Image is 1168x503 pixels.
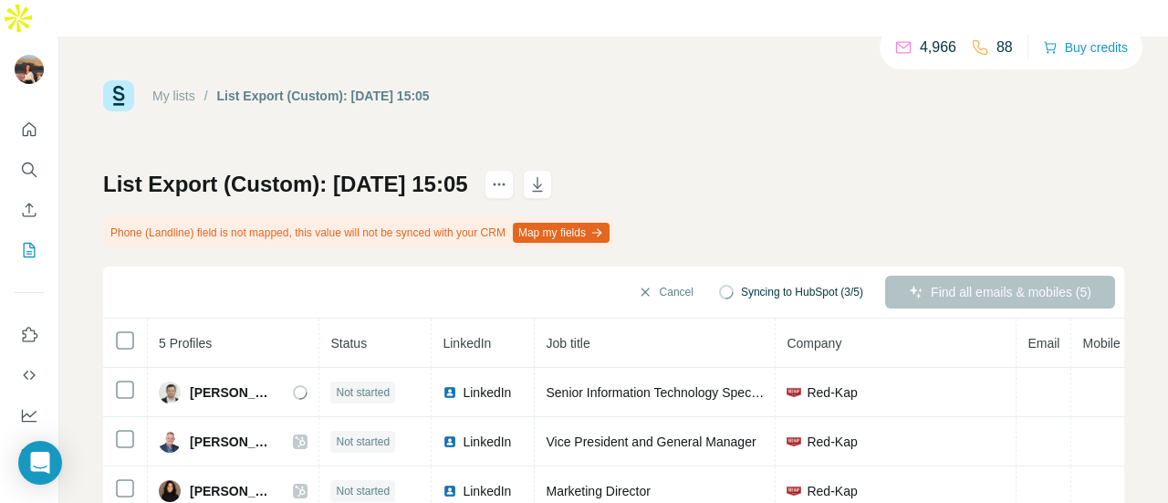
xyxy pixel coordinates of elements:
div: Phone (Landline) field is not mapped, this value will not be synced with your CRM [103,217,613,248]
span: Vice President and General Manager [546,435,756,449]
div: List Export (Custom): [DATE] 15:05 [217,87,430,105]
img: company-logo [787,385,801,400]
img: Avatar [15,55,44,84]
span: [PERSON_NAME] [190,433,275,451]
span: Company [787,336,841,351]
img: Avatar [159,382,181,403]
button: Use Surfe API [15,359,44,392]
a: My lists [152,89,195,103]
button: My lists [15,234,44,267]
button: Feedback [15,439,44,472]
button: Use Surfe on LinkedIn [15,319,44,351]
span: LinkedIn [463,482,511,500]
span: Red-Kap [807,482,857,500]
img: company-logo [787,484,801,498]
p: 88 [996,37,1013,58]
span: Senior Information Technology Specialist [546,385,777,400]
span: Job title [546,336,589,351]
span: Red-Kap [807,383,857,402]
img: Avatar [159,480,181,502]
span: LinkedIn [463,383,511,402]
button: actions [485,170,514,199]
span: Email [1027,336,1059,351]
img: LinkedIn logo [443,435,457,449]
span: Not started [336,384,390,401]
span: [PERSON_NAME] [190,482,275,500]
button: Quick start [15,113,44,146]
img: LinkedIn logo [443,385,457,400]
button: Buy credits [1043,35,1128,60]
button: Dashboard [15,399,44,432]
span: Status [330,336,367,351]
button: Enrich CSV [15,194,44,226]
span: Mobile [1082,336,1120,351]
button: Cancel [625,276,706,309]
li: / [204,87,208,105]
img: Surfe Logo [103,80,134,111]
h1: List Export (Custom): [DATE] 15:05 [103,170,468,199]
span: Not started [336,483,390,499]
span: LinkedIn [443,336,491,351]
button: Search [15,153,44,186]
div: Open Intercom Messenger [18,441,62,485]
span: [PERSON_NAME] [190,383,276,402]
img: Avatar [159,431,181,453]
img: company-logo [787,435,801,449]
span: Not started [336,434,390,450]
span: 5 Profiles [159,336,212,351]
button: Map my fields [513,223,610,243]
img: LinkedIn logo [443,484,457,498]
span: Marketing Director [546,484,650,498]
span: LinkedIn [463,433,511,451]
span: Syncing to HubSpot (3/5) [741,284,863,300]
span: Red-Kap [807,433,857,451]
p: 4,966 [920,37,956,58]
